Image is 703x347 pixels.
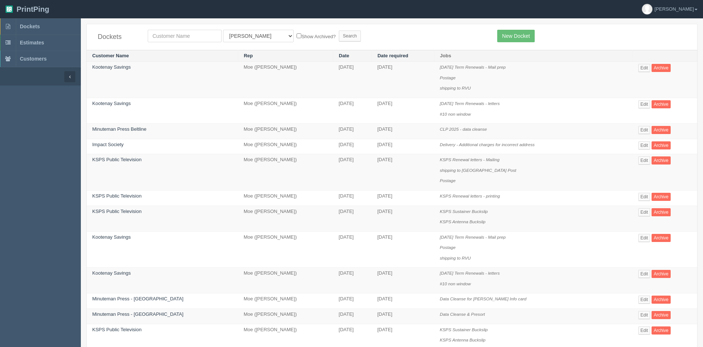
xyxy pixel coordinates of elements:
a: Edit [638,326,650,335]
td: [DATE] [333,154,372,191]
i: KSPS Renewal letters - printing [440,194,500,198]
td: Moe ([PERSON_NAME]) [238,293,333,309]
i: shipping to RVU [440,86,471,90]
i: Postage [440,178,456,183]
a: Edit [638,296,650,304]
a: Archive [652,64,671,72]
th: Jobs [434,50,633,62]
span: Customers [20,56,47,62]
a: KSPS Public Television [92,193,141,199]
td: Moe ([PERSON_NAME]) [238,98,333,124]
td: Moe ([PERSON_NAME]) [238,268,333,293]
a: Edit [638,156,650,165]
td: [DATE] [372,190,434,206]
td: [DATE] [333,309,372,324]
a: Edit [638,234,650,242]
i: [DATE] Term Renewals - Mail prep [440,235,506,239]
i: KSPS Sustainer Buckslip [440,327,488,332]
i: KSPS Antenna Buckslip [440,337,485,342]
label: Show Archived? [297,32,336,40]
td: [DATE] [372,98,434,124]
input: Search [339,30,361,41]
a: Edit [638,141,650,149]
td: Moe ([PERSON_NAME]) [238,124,333,139]
a: Edit [638,270,650,278]
td: [DATE] [333,62,372,98]
td: [DATE] [333,293,372,309]
a: Minuteman Press Beltline [92,126,146,132]
i: KSPS Renewal letters - Mailing [440,157,499,162]
input: Show Archived? [297,33,301,38]
i: KSPS Sustainer Buckslip [440,209,488,214]
td: [DATE] [333,190,372,206]
td: Moe ([PERSON_NAME]) [238,139,333,154]
a: Customer Name [92,53,129,58]
span: Dockets [20,24,40,29]
a: Edit [638,64,650,72]
a: Archive [652,193,671,201]
a: Kootenay Savings [92,101,131,106]
i: [DATE] Term Renewals - Mail prep [440,65,506,69]
a: Rep [244,53,253,58]
td: [DATE] [372,124,434,139]
a: Edit [638,100,650,108]
i: CLP 2025 - data cleanse [440,127,487,131]
a: Kootenay Savings [92,234,131,240]
a: Archive [652,234,671,242]
i: #10 non window [440,281,471,286]
a: Archive [652,326,671,335]
input: Customer Name [148,30,222,42]
i: Postage [440,75,456,80]
td: Moe ([PERSON_NAME]) [238,154,333,191]
a: Archive [652,311,671,319]
a: KSPS Public Television [92,209,141,214]
a: Edit [638,126,650,134]
a: New Docket [497,30,534,42]
img: logo-3e63b451c926e2ac314895c53de4908e5d424f24456219fb08d385ab2e579770.png [6,6,13,13]
i: Data Cleanse & Presort [440,312,485,317]
td: [DATE] [372,206,434,231]
td: [DATE] [333,231,372,268]
img: avatar_default-7531ab5dedf162e01f1e0bb0964e6a185e93c5c22dfe317fb01d7f8cd2b1632c.jpg [642,4,652,14]
a: Archive [652,270,671,278]
a: KSPS Public Television [92,157,141,162]
a: Date required [377,53,408,58]
a: Archive [652,100,671,108]
td: Moe ([PERSON_NAME]) [238,190,333,206]
i: #10 non window [440,112,471,116]
td: Moe ([PERSON_NAME]) [238,62,333,98]
td: [DATE] [372,268,434,293]
i: [DATE] Term Renewals - letters [440,271,500,275]
a: Minuteman Press - [GEOGRAPHIC_DATA] [92,296,183,301]
a: Edit [638,193,650,201]
td: [DATE] [333,268,372,293]
i: shipping to RVU [440,256,471,260]
td: [DATE] [372,231,434,268]
td: [DATE] [372,139,434,154]
a: Edit [638,208,650,216]
i: Data Cleanse for [PERSON_NAME] Info card [440,296,527,301]
a: Archive [652,126,671,134]
td: [DATE] [333,124,372,139]
a: Archive [652,141,671,149]
a: Date [339,53,349,58]
td: Moe ([PERSON_NAME]) [238,206,333,231]
td: [DATE] [333,98,372,124]
a: Impact Society [92,142,123,147]
h4: Dockets [98,33,137,41]
i: Delivery - Additional charges for incorrect address [440,142,535,147]
a: Kootenay Savings [92,270,131,276]
a: Minuteman Press - [GEOGRAPHIC_DATA] [92,311,183,317]
td: [DATE] [372,62,434,98]
td: [DATE] [372,293,434,309]
td: Moe ([PERSON_NAME]) [238,309,333,324]
td: [DATE] [333,206,372,231]
i: Postage [440,245,456,250]
a: Archive [652,156,671,165]
td: [DATE] [372,309,434,324]
a: Archive [652,208,671,216]
td: Moe ([PERSON_NAME]) [238,231,333,268]
td: [DATE] [372,154,434,191]
a: Kootenay Savings [92,64,131,70]
span: Estimates [20,40,44,46]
